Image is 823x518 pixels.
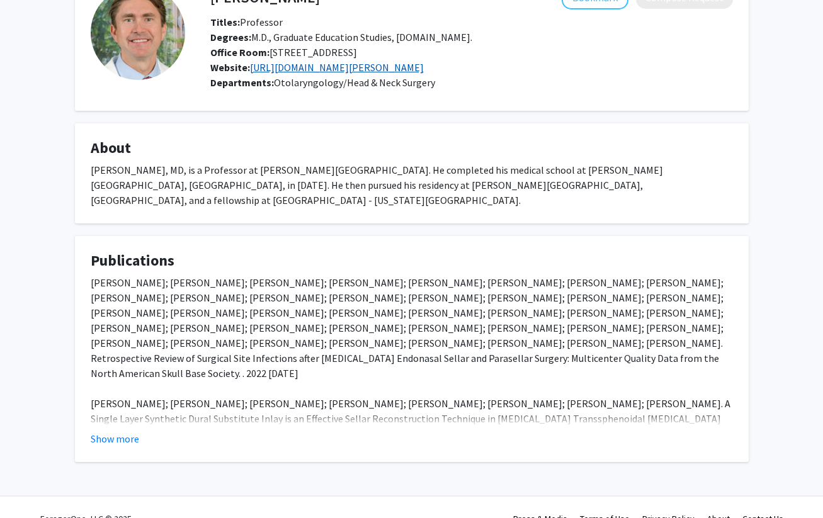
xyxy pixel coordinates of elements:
[210,46,270,59] b: Office Room:
[274,76,435,89] span: Otolaryngology/Head & Neck Surgery
[210,76,274,89] b: Departments:
[91,139,733,157] h4: About
[210,16,240,28] b: Titles:
[210,46,357,59] span: [STREET_ADDRESS]
[210,31,472,43] span: M.D., Graduate Education Studies, [DOMAIN_NAME].
[9,461,54,509] iframe: Chat
[250,61,424,74] a: Opens in a new tab
[210,31,251,43] b: Degrees:
[91,431,139,446] button: Show more
[91,162,733,208] div: [PERSON_NAME], MD, is a Professor at [PERSON_NAME][GEOGRAPHIC_DATA]. He completed his medical sch...
[210,61,250,74] b: Website:
[210,16,283,28] span: Professor
[91,252,733,270] h4: Publications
